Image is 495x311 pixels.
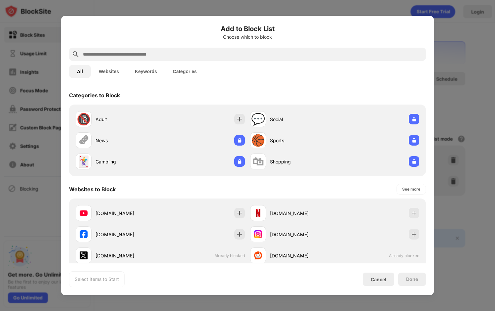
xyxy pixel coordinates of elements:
[251,112,265,126] div: 💬
[270,116,335,123] div: Social
[371,277,386,282] div: Cancel
[270,210,335,217] div: [DOMAIN_NAME]
[69,24,426,34] h6: Add to Block List
[91,65,127,78] button: Websites
[80,230,88,238] img: favicons
[80,209,88,217] img: favicons
[95,210,160,217] div: [DOMAIN_NAME]
[389,253,419,258] span: Already blocked
[270,137,335,144] div: Sports
[95,252,160,259] div: [DOMAIN_NAME]
[270,231,335,238] div: [DOMAIN_NAME]
[95,231,160,238] div: [DOMAIN_NAME]
[95,137,160,144] div: News
[254,209,262,217] img: favicons
[402,186,420,193] div: See more
[406,277,418,282] div: Done
[214,253,245,258] span: Already blocked
[95,116,160,123] div: Adult
[127,65,165,78] button: Keywords
[165,65,205,78] button: Categories
[252,155,264,168] div: 🛍
[254,251,262,259] img: favicons
[72,50,80,58] img: search.svg
[69,34,426,40] div: Choose which to block
[251,134,265,147] div: 🏀
[254,230,262,238] img: favicons
[77,155,91,168] div: 🃏
[270,252,335,259] div: [DOMAIN_NAME]
[270,158,335,165] div: Shopping
[77,112,91,126] div: 🔞
[78,134,89,147] div: 🗞
[69,65,91,78] button: All
[69,92,120,99] div: Categories to Block
[69,186,116,193] div: Websites to Block
[75,276,119,283] div: Select Items to Start
[80,251,88,259] img: favicons
[95,158,160,165] div: Gambling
